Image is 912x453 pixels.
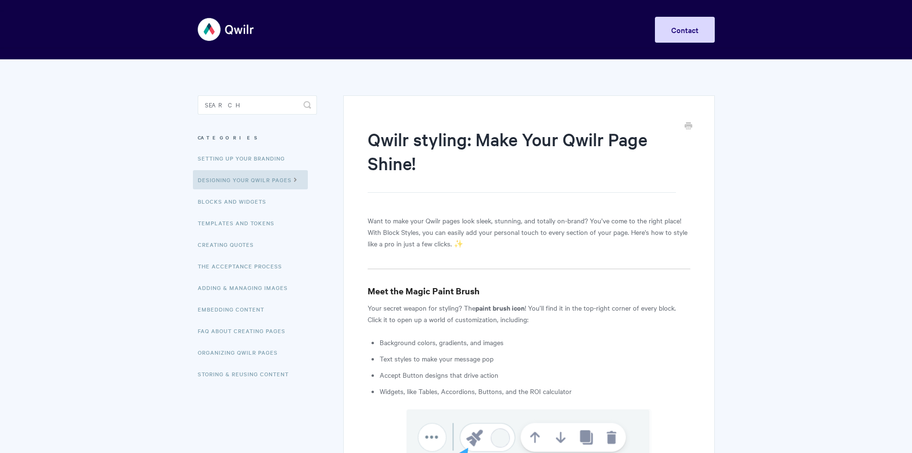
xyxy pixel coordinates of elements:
a: Setting up your Branding [198,149,292,168]
a: Creating Quotes [198,235,261,254]
li: Text styles to make your message pop [380,353,690,364]
a: Adding & Managing Images [198,278,295,297]
a: Storing & Reusing Content [198,364,296,383]
p: Want to make your Qwilr pages look sleek, stunning, and totally on-brand? You’ve come to the righ... [368,215,690,249]
h1: Qwilr styling: Make Your Qwilr Page Shine! [368,127,676,193]
a: The Acceptance Process [198,256,289,276]
a: FAQ About Creating Pages [198,321,293,340]
img: Qwilr Help Center [198,12,255,47]
h3: Meet the Magic Paint Brush [368,284,690,298]
a: Contact [655,17,715,43]
li: Widgets, like Tables, Accordions, Buttons, and the ROI calculator [380,385,690,397]
li: Background colors, gradients, and images [380,337,690,348]
a: Print this Article [685,121,692,132]
input: Search [198,95,317,115]
a: Blocks and Widgets [198,192,273,211]
strong: paint brush icon [475,302,525,313]
a: Templates and Tokens [198,213,281,232]
li: Accept Button designs that drive action [380,369,690,381]
a: Designing Your Qwilr Pages [193,170,308,189]
a: Organizing Qwilr Pages [198,343,285,362]
h3: Categories [198,129,317,146]
p: Your secret weapon for styling? The ! You’ll find it in the top-right corner of every block. Clic... [368,302,690,325]
a: Embedding Content [198,300,271,319]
